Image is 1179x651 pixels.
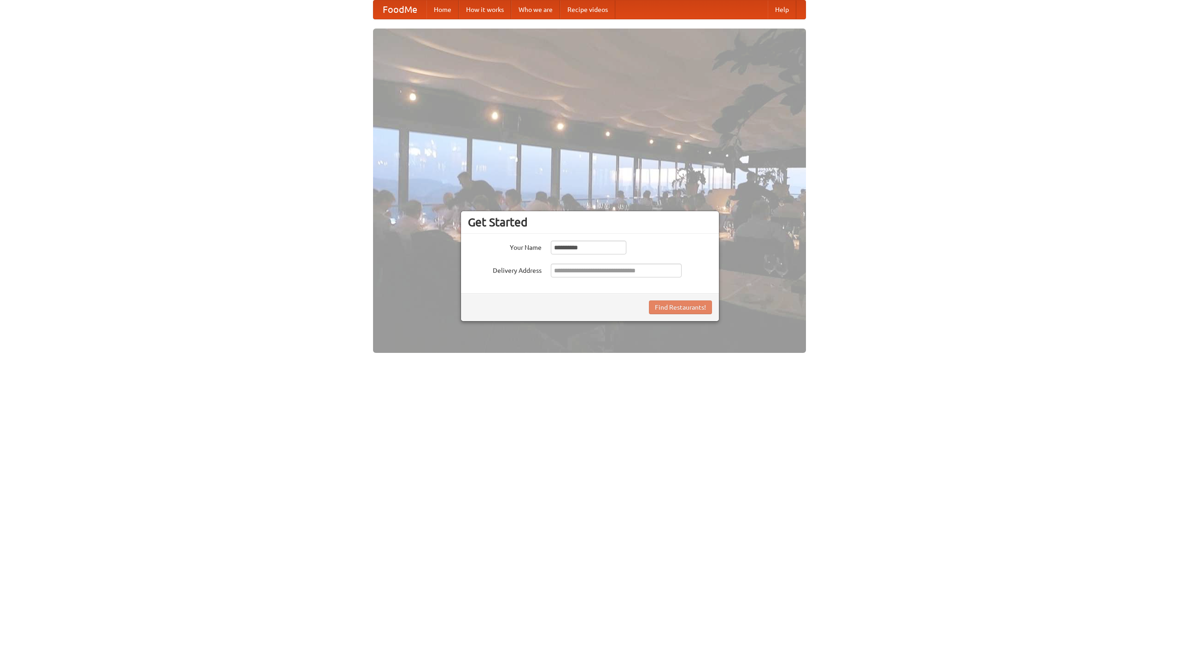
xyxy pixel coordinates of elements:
label: Your Name [468,241,542,252]
a: Recipe videos [560,0,615,19]
a: FoodMe [374,0,426,19]
a: How it works [459,0,511,19]
a: Help [768,0,796,19]
h3: Get Started [468,215,712,229]
button: Find Restaurants! [649,300,712,314]
label: Delivery Address [468,264,542,275]
a: Home [426,0,459,19]
a: Who we are [511,0,560,19]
